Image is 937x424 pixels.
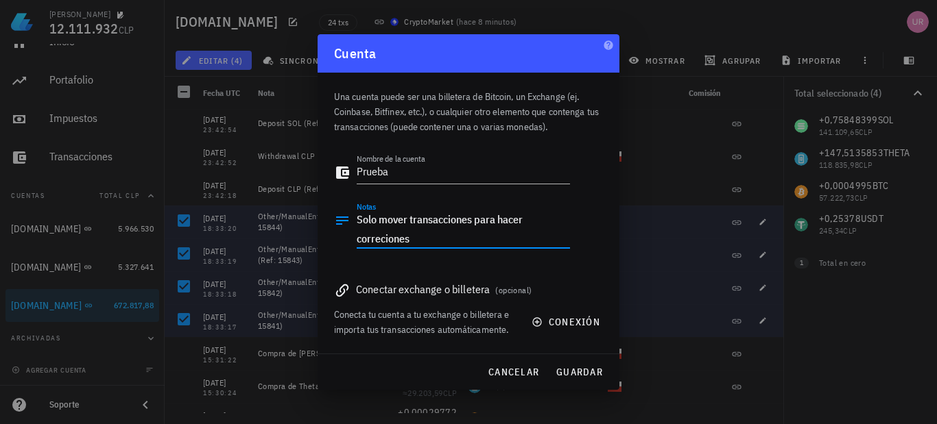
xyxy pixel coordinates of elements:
[488,366,539,378] span: cancelar
[334,307,515,337] div: Conecta tu cuenta a tu exchange o billetera e importa tus transacciones automáticamente.
[334,279,603,299] div: Conectar exchange o billetera
[334,73,603,142] div: Una cuenta puede ser una billetera de Bitcoin, un Exchange (ej. Coinbase, Bitfinex, etc.), o cual...
[523,310,611,334] button: conexión
[495,285,532,295] span: (opcional)
[550,360,608,384] button: guardar
[556,366,603,378] span: guardar
[357,201,377,212] label: Notas
[318,34,619,73] div: Cuenta
[357,153,425,164] label: Nombre de la cuenta
[482,360,545,384] button: cancelar
[534,316,600,328] span: conexión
